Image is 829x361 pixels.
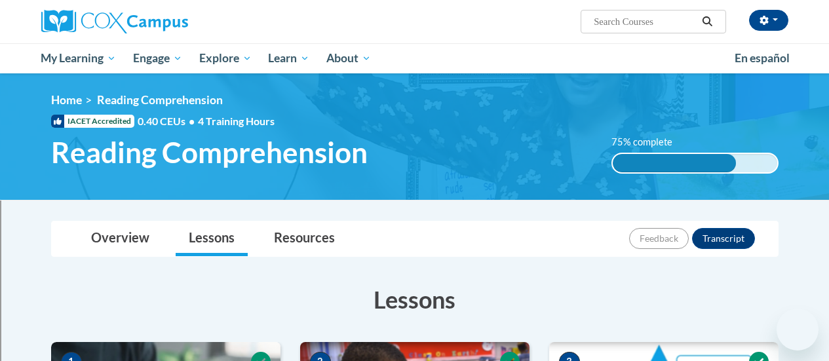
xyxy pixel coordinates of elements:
span: IACET Accredited [51,115,134,128]
div: Main menu [31,43,798,73]
span: Engage [133,50,182,66]
span: About [326,50,371,66]
label: 75% complete [611,135,687,149]
span: Reading Comprehension [97,93,223,107]
button: Account Settings [749,10,788,31]
a: Explore [191,43,260,73]
a: En español [726,45,798,72]
a: About [318,43,379,73]
span: My Learning [41,50,116,66]
span: Learn [268,50,309,66]
span: 0.40 CEUs [138,114,198,128]
span: • [189,115,195,127]
a: Learn [260,43,318,73]
a: My Learning [33,43,125,73]
a: Engage [125,43,191,73]
span: 4 Training Hours [198,115,275,127]
button: Search [697,14,717,29]
span: Reading Comprehension [51,135,368,170]
a: Home [51,93,82,107]
span: Explore [199,50,252,66]
img: Cox Campus [41,10,188,33]
div: 75% complete [613,154,736,172]
a: Cox Campus [41,10,277,33]
iframe: Button to launch messaging window [777,309,819,351]
span: En español [735,51,790,65]
input: Search Courses [592,14,697,29]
